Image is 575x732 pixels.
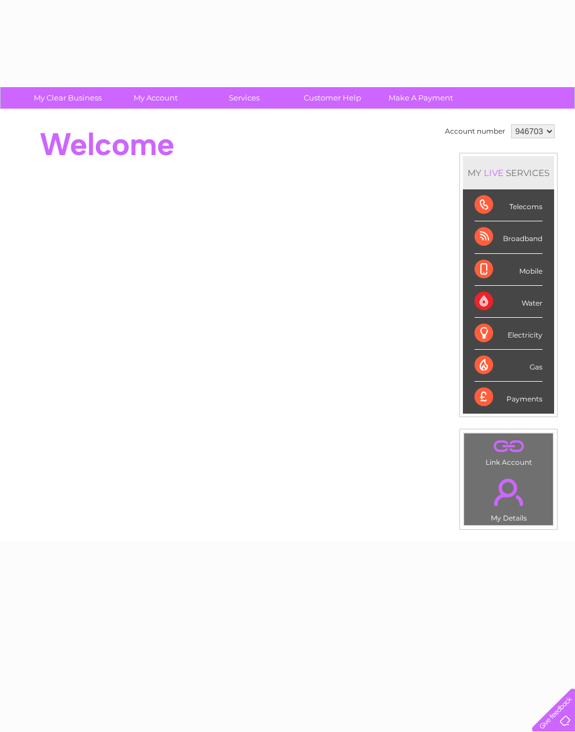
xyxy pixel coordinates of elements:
a: My Account [108,87,204,109]
div: Broadband [475,221,542,253]
a: Services [196,87,292,109]
a: Make A Payment [373,87,469,109]
div: Telecoms [475,189,542,221]
a: My Clear Business [20,87,116,109]
a: . [467,436,550,457]
div: LIVE [481,167,506,178]
td: My Details [463,469,554,526]
td: Link Account [463,433,554,469]
a: . [467,472,550,512]
div: Payments [475,382,542,413]
div: Water [475,286,542,318]
a: Customer Help [285,87,380,109]
div: MY SERVICES [463,156,554,189]
td: Account number [442,121,508,141]
div: Gas [475,350,542,382]
div: Mobile [475,254,542,286]
div: Electricity [475,318,542,350]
